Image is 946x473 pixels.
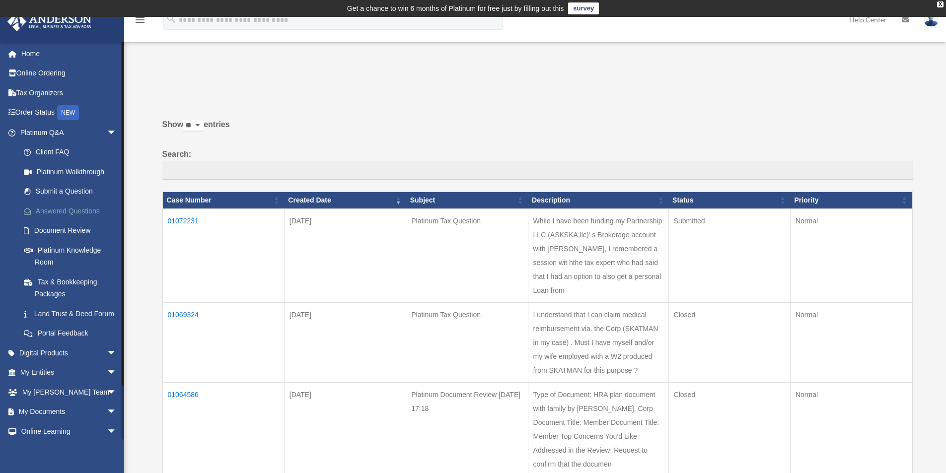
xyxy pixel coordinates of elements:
[14,142,132,162] a: Client FAQ
[14,162,132,182] a: Platinum Walkthrough
[7,382,132,402] a: My [PERSON_NAME] Teamarrow_drop_down
[107,402,127,422] span: arrow_drop_down
[7,44,132,64] a: Home
[14,240,132,272] a: Platinum Knowledge Room
[7,83,132,103] a: Tax Organizers
[162,302,284,382] td: 01069324
[284,302,406,382] td: [DATE]
[183,120,204,132] select: Showentries
[57,105,79,120] div: NEW
[166,13,177,24] i: search
[162,147,913,180] label: Search:
[134,17,146,26] a: menu
[14,272,132,304] a: Tax & Bookkeeping Packages
[284,208,406,302] td: [DATE]
[7,363,132,383] a: My Entitiesarrow_drop_down
[406,302,528,382] td: Platinum Tax Question
[162,118,913,141] label: Show entries
[347,2,564,14] div: Get a chance to win 6 months of Platinum for free just by filling out this
[668,208,790,302] td: Submitted
[790,208,912,302] td: Normal
[4,12,94,31] img: Anderson Advisors Platinum Portal
[162,192,284,209] th: Case Number: activate to sort column ascending
[568,2,599,14] a: survey
[14,201,132,221] a: Answered Questions
[14,324,132,343] a: Portal Feedback
[7,103,132,123] a: Order StatusNEW
[937,1,944,7] div: close
[528,208,668,302] td: While I have been funding my Partnership LLC (ASKSKA,llc)' s Brokerage account with [PERSON_NAME]...
[406,208,528,302] td: Platinum Tax Question
[284,192,406,209] th: Created Date: activate to sort column ascending
[107,123,127,143] span: arrow_drop_down
[162,208,284,302] td: 01072231
[924,12,939,27] img: User Pic
[790,302,912,382] td: Normal
[7,421,132,441] a: Online Learningarrow_drop_down
[7,64,132,83] a: Online Ordering
[107,421,127,442] span: arrow_drop_down
[406,192,528,209] th: Subject: activate to sort column ascending
[668,192,790,209] th: Status: activate to sort column ascending
[7,123,132,142] a: Platinum Q&Aarrow_drop_down
[7,343,132,363] a: Digital Productsarrow_drop_down
[528,302,668,382] td: I understand that I can claim medical reimbursement via. the Corp (SKATMAN in my case) . Must I h...
[162,161,913,180] input: Search:
[14,221,132,241] a: Document Review
[7,402,132,422] a: My Documentsarrow_drop_down
[107,343,127,363] span: arrow_drop_down
[668,302,790,382] td: Closed
[528,192,668,209] th: Description: activate to sort column ascending
[107,382,127,403] span: arrow_drop_down
[134,14,146,26] i: menu
[14,304,132,324] a: Land Trust & Deed Forum
[107,363,127,383] span: arrow_drop_down
[14,182,132,202] a: Submit a Question
[790,192,912,209] th: Priority: activate to sort column ascending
